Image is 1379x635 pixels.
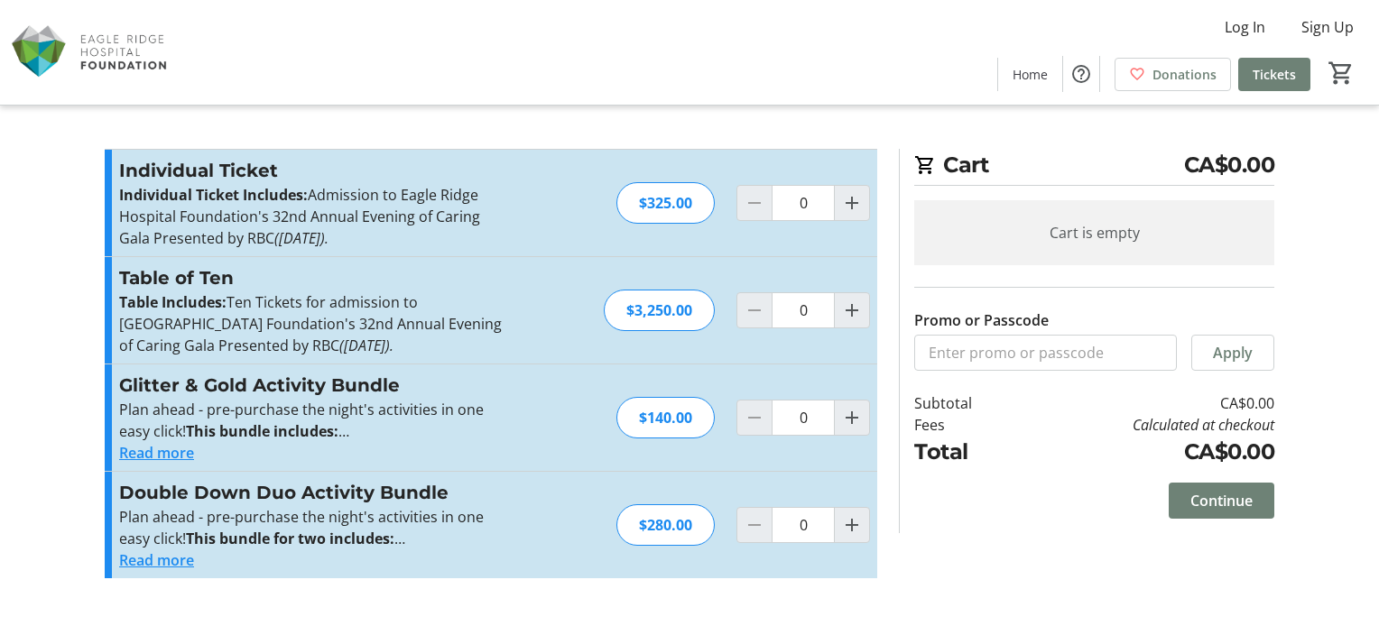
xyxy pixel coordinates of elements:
span: Donations [1152,65,1217,84]
button: Sign Up [1287,13,1368,41]
button: Log In [1210,13,1280,41]
div: $325.00 [616,182,715,224]
em: ([DATE]). [339,336,393,355]
td: Subtotal [914,392,1019,414]
button: Apply [1191,335,1274,371]
strong: Individual Ticket Includes: [119,185,308,205]
button: Cart [1325,57,1357,89]
div: $3,250.00 [604,290,715,331]
strong: This bundle includes: [186,421,349,441]
span: Tickets [1253,65,1296,84]
span: Apply [1213,342,1253,364]
td: Fees [914,414,1019,436]
td: Calculated at checkout [1019,414,1274,436]
span: Log In [1225,16,1265,38]
label: Promo or Passcode [914,309,1049,331]
h3: Double Down Duo Activity Bundle [119,479,514,506]
input: Glitter & Gold Activity Bundle Quantity [772,400,835,436]
button: Increment by one [835,400,869,435]
span: Continue [1190,490,1253,511]
button: Read more [119,549,194,571]
td: Total [914,436,1019,468]
h2: Cart [914,149,1274,186]
strong: This bundle for two includes: [186,529,405,548]
h3: Table of Ten [119,264,514,291]
button: Increment by one [835,293,869,327]
h3: Individual Ticket [119,157,514,184]
button: Increment by one [835,508,869,542]
input: Enter promo or passcode [914,335,1177,371]
em: ([DATE]). [274,228,329,248]
a: Home [998,58,1062,91]
strong: Table Includes: [119,292,227,312]
input: Individual Ticket Quantity [772,185,835,221]
input: Double Down Duo Activity Bundle Quantity [772,507,835,543]
p: Admission to Eagle Ridge Hospital Foundation's 32nd Annual Evening of Caring Gala Presented by RBC [119,184,514,249]
span: Sign Up [1301,16,1354,38]
a: Donations [1115,58,1231,91]
p: Ten Tickets for admission to [GEOGRAPHIC_DATA] Foundation's 32nd Annual Evening of Caring Gala Pr... [119,291,514,356]
div: Cart is empty [914,200,1274,265]
span: Home [1013,65,1048,84]
span: CA$0.00 [1184,149,1275,181]
div: $280.00 [616,504,715,546]
button: Continue [1169,483,1274,519]
input: Table of Ten Quantity [772,292,835,328]
button: Increment by one [835,186,869,220]
div: $140.00 [616,397,715,438]
a: Tickets [1238,58,1310,91]
img: Eagle Ridge Hospital Foundation's Logo [11,7,171,97]
button: Read more [119,442,194,464]
p: Plan ahead - pre-purchase the night's activities in one easy click! [119,506,514,549]
h3: Glitter & Gold Activity Bundle [119,372,514,399]
td: CA$0.00 [1019,436,1274,468]
button: Help [1063,56,1099,92]
p: Plan ahead - pre-purchase the night's activities in one easy click! [119,399,514,442]
td: CA$0.00 [1019,392,1274,414]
